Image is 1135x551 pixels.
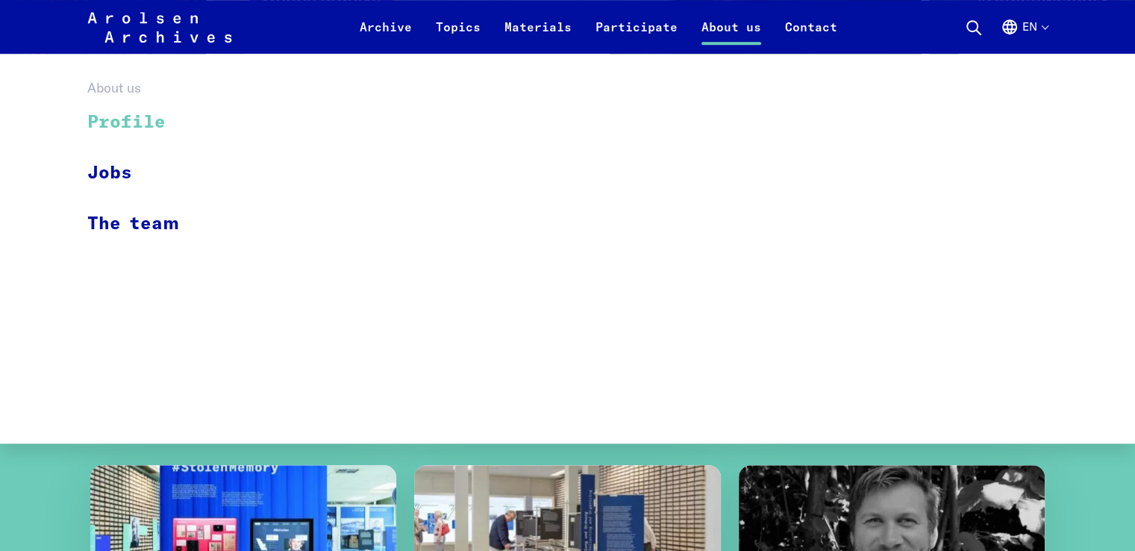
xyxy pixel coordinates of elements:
ul: About us [87,98,198,249]
a: Topics [424,18,493,54]
a: Profile [87,98,198,148]
a: Contact [773,18,849,54]
a: About us [690,18,773,54]
a: Jobs [87,148,198,199]
button: English, language selection [1001,18,1048,54]
a: Archive [348,18,424,54]
nav: Primary [348,9,849,45]
a: Materials [493,18,584,54]
a: Participate [584,18,690,54]
a: The team [87,199,198,249]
